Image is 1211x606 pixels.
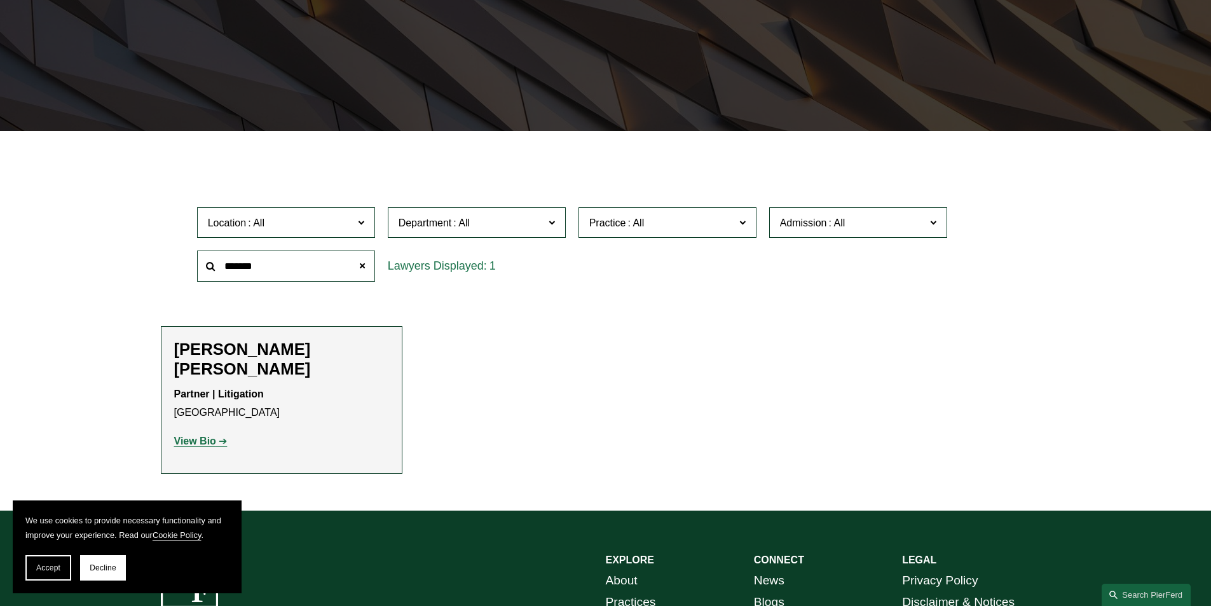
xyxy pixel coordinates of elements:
[174,436,228,446] a: View Bio
[153,530,202,540] a: Cookie Policy
[174,340,389,379] h2: [PERSON_NAME] [PERSON_NAME]
[25,555,71,581] button: Accept
[80,555,126,581] button: Decline
[606,570,638,592] a: About
[754,570,784,592] a: News
[90,563,116,572] span: Decline
[208,217,247,228] span: Location
[174,385,389,422] p: [GEOGRAPHIC_DATA]
[780,217,827,228] span: Admission
[489,259,496,272] span: 1
[174,389,264,399] strong: Partner | Litigation
[36,563,60,572] span: Accept
[25,513,229,542] p: We use cookies to provide necessary functionality and improve your experience. Read our .
[13,500,242,593] section: Cookie banner
[399,217,452,228] span: Department
[174,436,216,446] strong: View Bio
[606,554,654,565] strong: EXPLORE
[902,554,936,565] strong: LEGAL
[754,554,804,565] strong: CONNECT
[589,217,626,228] span: Practice
[1102,584,1191,606] a: Search this site
[902,570,978,592] a: Privacy Policy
